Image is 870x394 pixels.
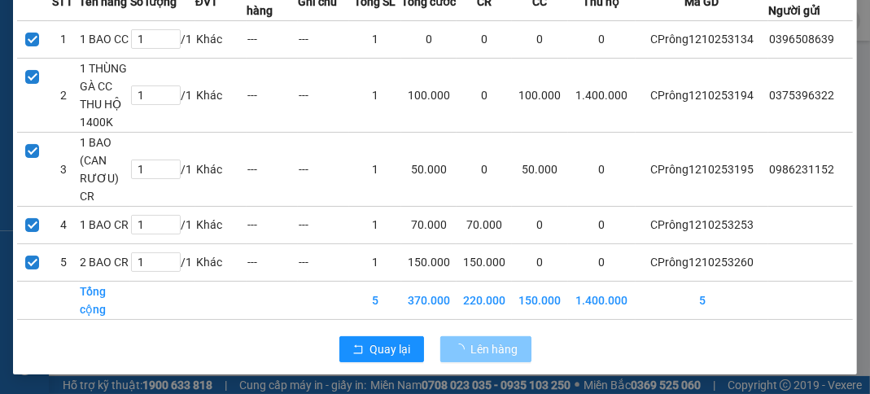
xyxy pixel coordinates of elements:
td: 1.400.000 [568,281,636,319]
td: / 1 [130,132,195,206]
td: --- [298,243,349,281]
td: 2 BAO CR [79,243,130,281]
td: 1 [349,243,400,281]
td: 1.400.000 [568,58,636,132]
td: 0 [568,132,636,206]
td: 370.000 [401,281,457,319]
td: --- [247,132,298,206]
td: Khác [195,243,247,281]
td: 70.000 [457,206,512,243]
span: 0375396322 [769,89,834,102]
td: 150.000 [401,243,457,281]
strong: 0901 900 568 [95,46,226,77]
strong: 0931 600 979 [11,46,89,77]
span: Quay lại [370,340,411,358]
td: / 1 [130,206,195,243]
td: --- [298,132,349,206]
td: 150.000 [457,243,512,281]
td: Khác [195,20,247,58]
td: Khác [195,58,247,132]
td: 1 THÙNG GÀ CC THU HỘ 1400K [79,58,130,132]
strong: Sài Gòn: [11,46,59,61]
td: 0 [568,206,636,243]
td: 1 [349,20,400,58]
td: CPrông1210253195 [636,132,768,206]
td: 0 [512,243,567,281]
td: 150.000 [512,281,567,319]
td: 1 BAO CC [79,20,130,58]
td: 1 [349,58,400,132]
span: Lên hàng [471,340,518,358]
td: CPrông1210253194 [636,58,768,132]
strong: 0901 933 179 [95,79,175,94]
td: --- [247,58,298,132]
td: --- [247,243,298,281]
td: 5 [636,281,768,319]
td: 100.000 [512,58,567,132]
td: 0 [568,243,636,281]
td: --- [298,58,349,132]
td: 1 BAO CR [79,206,130,243]
td: --- [298,206,349,243]
td: 4 [48,206,79,243]
span: rollback [352,344,364,357]
td: 70.000 [401,206,457,243]
td: Khác [195,206,247,243]
button: rollbackQuay lại [339,336,424,362]
td: 0 [457,58,512,132]
td: CPrông1210253260 [636,243,768,281]
td: 50.000 [401,132,457,206]
td: 0 [512,20,567,58]
td: 0 [457,20,512,58]
span: loading [453,344,471,355]
td: 0 [512,206,567,243]
td: 5 [48,243,79,281]
button: Lên hàng [440,336,531,362]
td: 100.000 [401,58,457,132]
span: ĐỨC ĐẠT GIA LAI [45,15,203,38]
td: 0 [401,20,457,58]
td: 0 [457,132,512,206]
td: / 1 [130,243,195,281]
td: --- [247,206,298,243]
td: / 1 [130,20,195,58]
strong: 0901 936 968 [11,79,90,94]
td: 50.000 [512,132,567,206]
span: 0396508639 [769,33,834,46]
td: 3 [48,132,79,206]
td: 1 [349,206,400,243]
td: --- [247,20,298,58]
td: / 1 [130,58,195,132]
td: Khác [195,132,247,206]
td: 5 [349,281,400,319]
td: CPrông1210253134 [636,20,768,58]
td: 0 [568,20,636,58]
span: 0986231152 [769,163,834,176]
td: CPrông1210253253 [636,206,768,243]
td: 1 [349,132,400,206]
td: --- [298,20,349,58]
td: 2 [48,58,79,132]
span: VP GỬI: [11,107,81,129]
strong: [PERSON_NAME]: [95,46,197,61]
td: 220.000 [457,281,512,319]
span: VP Chư Prông [86,107,209,129]
td: 1 [48,20,79,58]
td: Tổng cộng [79,281,130,319]
td: 1 BAO (CAN RƯƠU) CR [79,132,130,206]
